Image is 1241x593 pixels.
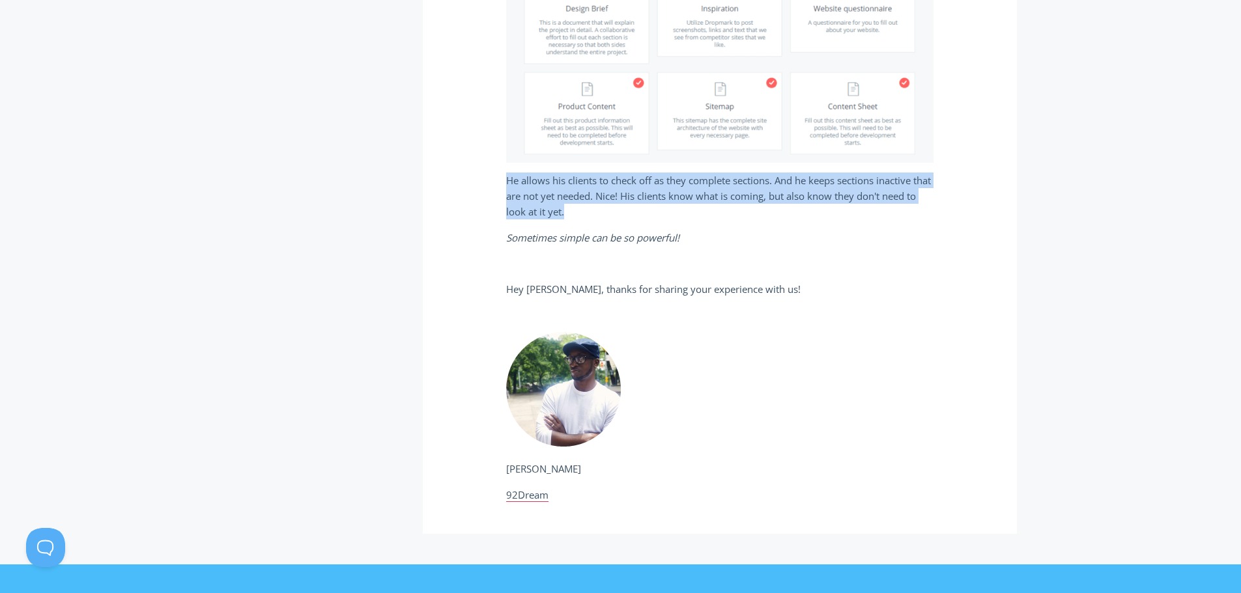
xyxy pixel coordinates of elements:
p: He allows his clients to check off as they complete sections. And he keeps sections inactive that... [506,172,934,220]
iframe: Toggle Customer Support [26,528,65,567]
em: Sometimes simple can be so powerful! [506,231,679,244]
a: 92Dream [506,488,549,502]
p: [PERSON_NAME] [506,461,934,476]
img: Anthony Wallace Case Study for Client Portal [506,332,622,448]
p: Hey [PERSON_NAME], thanks for sharing your experience with us! [506,281,934,297]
